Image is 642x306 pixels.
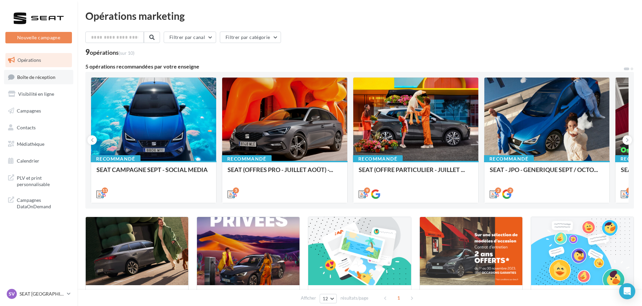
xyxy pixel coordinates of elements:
[96,166,208,173] span: SEAT CAMPAGNE SEPT - SOCIAL MEDIA
[119,50,134,56] span: (sur 10)
[490,166,598,173] span: SEAT - JPO - GENERIQUE SEPT / OCTO...
[17,173,69,188] span: PLV et print personnalisable
[9,291,15,297] span: SV
[233,187,239,193] div: 5
[164,32,216,43] button: Filtrer par canal
[353,155,403,163] div: Recommandé
[484,155,534,163] div: Recommandé
[4,121,73,135] a: Contacts
[619,283,635,299] div: Open Intercom Messenger
[5,288,72,300] a: SV SEAT [GEOGRAPHIC_DATA]
[85,11,634,21] div: Opérations marketing
[85,48,134,56] div: 9
[359,166,465,173] span: SEAT (OFFRE PARTICULIER - JUILLET ...
[91,155,141,163] div: Recommandé
[220,32,281,43] button: Filtrer par catégorie
[4,53,73,67] a: Opérations
[5,32,72,43] button: Nouvelle campagne
[4,193,73,213] a: Campagnes DataOnDemand
[340,295,368,301] span: résultats/page
[323,296,328,301] span: 12
[4,70,73,84] a: Boîte de réception
[17,57,41,63] span: Opérations
[228,166,333,173] span: SEAT (OFFRES PRO - JUILLET AOÛT) -...
[320,294,337,303] button: 12
[222,155,272,163] div: Recommandé
[626,187,632,193] div: 6
[17,74,55,80] span: Boîte de réception
[4,154,73,168] a: Calendrier
[364,187,370,193] div: 9
[4,87,73,101] a: Visibilité en ligne
[393,293,404,303] span: 1
[17,124,36,130] span: Contacts
[4,104,73,118] a: Campagnes
[18,91,54,97] span: Visibilité en ligne
[4,137,73,151] a: Médiathèque
[17,108,41,114] span: Campagnes
[85,64,623,69] div: 5 opérations recommandées par votre enseigne
[102,187,108,193] div: 11
[507,187,513,193] div: 2
[90,49,134,55] div: opérations
[4,171,73,190] a: PLV et print personnalisable
[301,295,316,301] span: Afficher
[495,187,501,193] div: 2
[17,195,69,210] span: Campagnes DataOnDemand
[17,141,44,147] span: Médiathèque
[17,158,39,164] span: Calendrier
[19,291,64,297] p: SEAT [GEOGRAPHIC_DATA]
